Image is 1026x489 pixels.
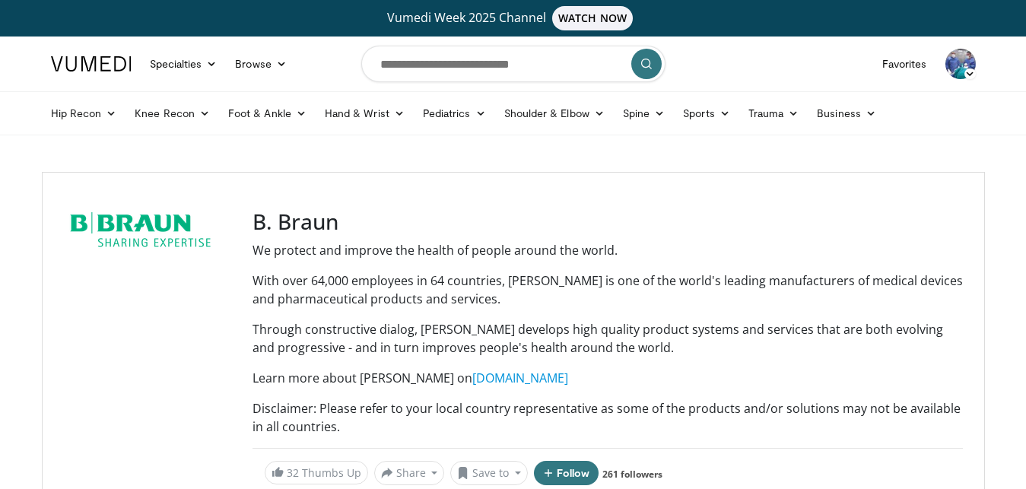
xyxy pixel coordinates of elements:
[808,98,885,129] a: Business
[226,49,296,79] a: Browse
[472,370,568,386] a: [DOMAIN_NAME]
[534,461,599,485] button: Follow
[219,98,316,129] a: Foot & Ankle
[53,6,974,30] a: Vumedi Week 2025 ChannelWATCH NOW
[552,6,633,30] span: WATCH NOW
[414,98,495,129] a: Pediatrics
[287,465,299,480] span: 32
[374,461,445,485] button: Share
[450,461,528,485] button: Save to
[253,320,963,357] p: Through constructive dialog, [PERSON_NAME] develops high quality product systems and services tha...
[42,98,126,129] a: Hip Recon
[125,98,219,129] a: Knee Recon
[602,468,662,481] a: 261 followers
[739,98,808,129] a: Trauma
[361,46,665,82] input: Search topics, interventions
[253,241,963,259] p: We protect and improve the health of people around the world.
[614,98,674,129] a: Spine
[674,98,739,129] a: Sports
[253,271,963,308] p: With over 64,000 employees in 64 countries, [PERSON_NAME] is one of the world's leading manufactu...
[51,56,132,71] img: VuMedi Logo
[265,461,368,484] a: 32 Thumbs Up
[945,49,976,79] img: Avatar
[316,98,414,129] a: Hand & Wrist
[253,209,963,235] h3: B. Braun
[253,369,963,387] p: Learn more about [PERSON_NAME] on
[495,98,614,129] a: Shoulder & Elbow
[253,399,963,436] p: Disclaimer: Please refer to your local country representative as some of the products and/or solu...
[141,49,227,79] a: Specialties
[873,49,936,79] a: Favorites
